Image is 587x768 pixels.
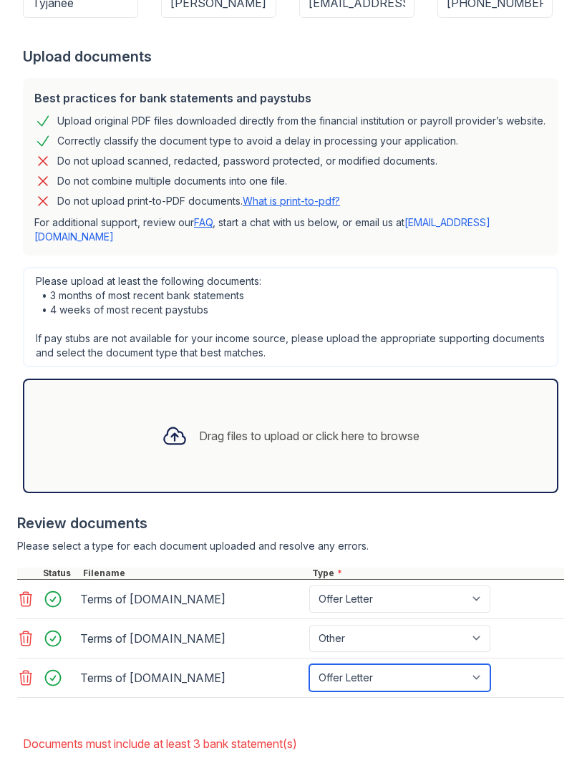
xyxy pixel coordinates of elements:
[17,539,564,553] div: Please select a type for each document uploaded and resolve any errors.
[23,267,558,367] div: Please upload at least the following documents: • 3 months of most recent bank statements • 4 wee...
[23,729,564,758] li: Documents must include at least 3 bank statement(s)
[194,216,213,228] a: FAQ
[57,132,458,150] div: Correctly classify the document type to avoid a delay in processing your application.
[57,152,437,170] div: Do not upload scanned, redacted, password protected, or modified documents.
[34,215,547,244] p: For additional support, review our , start a chat with us below, or email us at
[57,172,287,190] div: Do not combine multiple documents into one file.
[80,588,304,611] div: Terms of [DOMAIN_NAME]
[17,513,564,533] div: Review documents
[243,195,340,207] a: What is print-to-pdf?
[80,627,304,650] div: Terms of [DOMAIN_NAME]
[309,568,564,579] div: Type
[40,568,80,579] div: Status
[57,194,340,208] p: Do not upload print-to-PDF documents.
[199,427,419,444] div: Drag files to upload or click here to browse
[80,666,304,689] div: Terms of [DOMAIN_NAME]
[34,216,490,243] a: [EMAIL_ADDRESS][DOMAIN_NAME]
[23,47,564,67] div: Upload documents
[80,568,309,579] div: Filename
[34,89,547,107] div: Best practices for bank statements and paystubs
[57,112,545,130] div: Upload original PDF files downloaded directly from the financial institution or payroll provider’...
